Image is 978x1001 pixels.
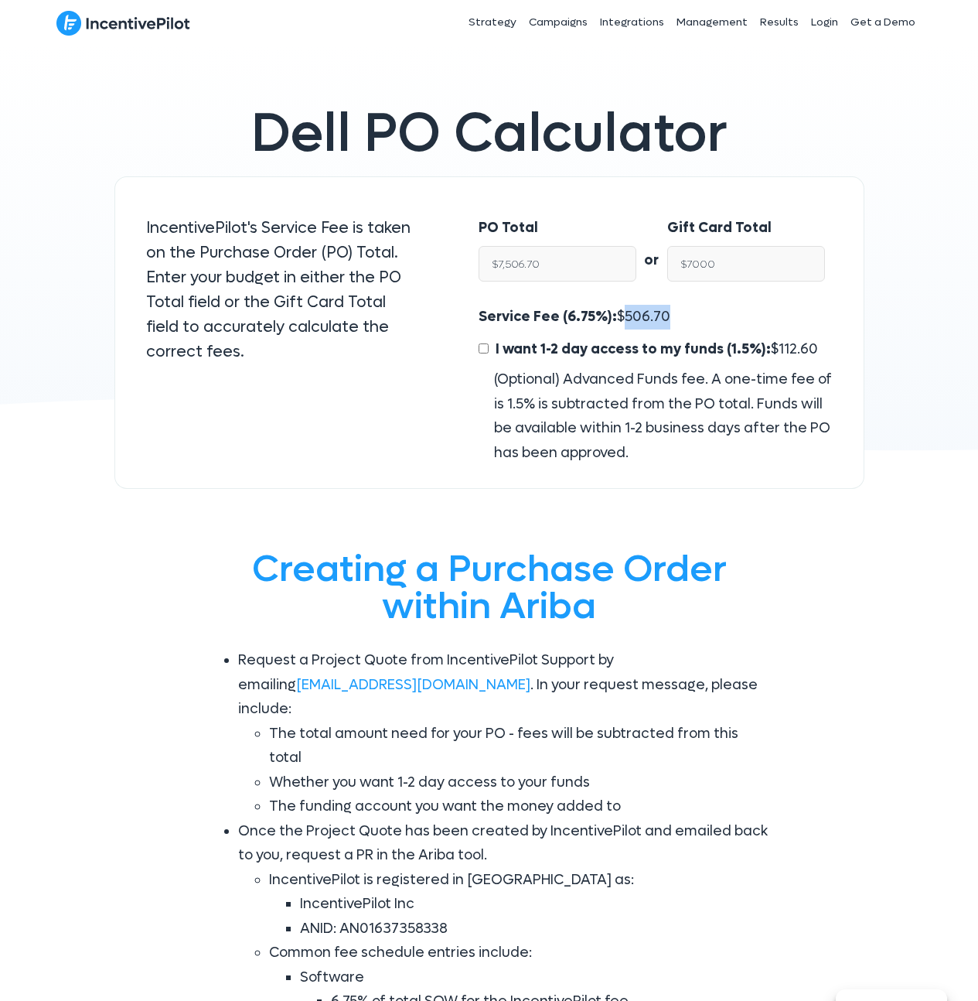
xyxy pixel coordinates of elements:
[636,216,667,273] div: or
[479,305,832,465] div: $
[269,794,772,819] li: The funding account you want the money added to
[269,868,772,941] li: IncentivePilot is registered in [GEOGRAPHIC_DATA] as:
[300,892,772,917] li: IncentivePilot Inc
[479,367,832,465] div: (Optional) Advanced Funds fee. A one-time fee of is 1.5% is subtracted from the PO total. Funds w...
[523,3,594,42] a: Campaigns
[625,308,670,326] span: 506.70
[252,545,727,630] span: Creating a Purchase Order within Ariba
[269,722,772,770] li: The total amount need for your PO - fees will be subtracted from this total
[496,340,771,358] span: I want 1-2 day access to my funds (1.5%):
[238,648,772,819] li: Request a Project Quote from IncentivePilot Support by emailing . In your request message, please...
[754,3,805,42] a: Results
[146,216,417,364] p: IncentivePilot's Service Fee is taken on the Purchase Order (PO) Total. Enter your budget in eith...
[356,3,922,42] nav: Header Menu
[251,98,728,169] span: Dell PO Calculator
[667,216,772,241] label: Gift Card Total
[670,3,754,42] a: Management
[479,216,538,241] label: PO Total
[492,340,818,358] span: $
[479,343,489,354] input: I want 1-2 day access to my funds (1.5%):$112.60
[594,3,670,42] a: Integrations
[844,3,922,42] a: Get a Demo
[479,308,617,326] span: Service Fee (6.75%):
[300,917,772,941] li: ANID: AN01637358338
[805,3,844,42] a: Login
[269,770,772,795] li: Whether you want 1-2 day access to your funds
[56,10,190,36] img: IncentivePilot
[462,3,523,42] a: Strategy
[296,676,530,694] a: [EMAIL_ADDRESS][DOMAIN_NAME]
[779,340,818,358] span: 112.60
